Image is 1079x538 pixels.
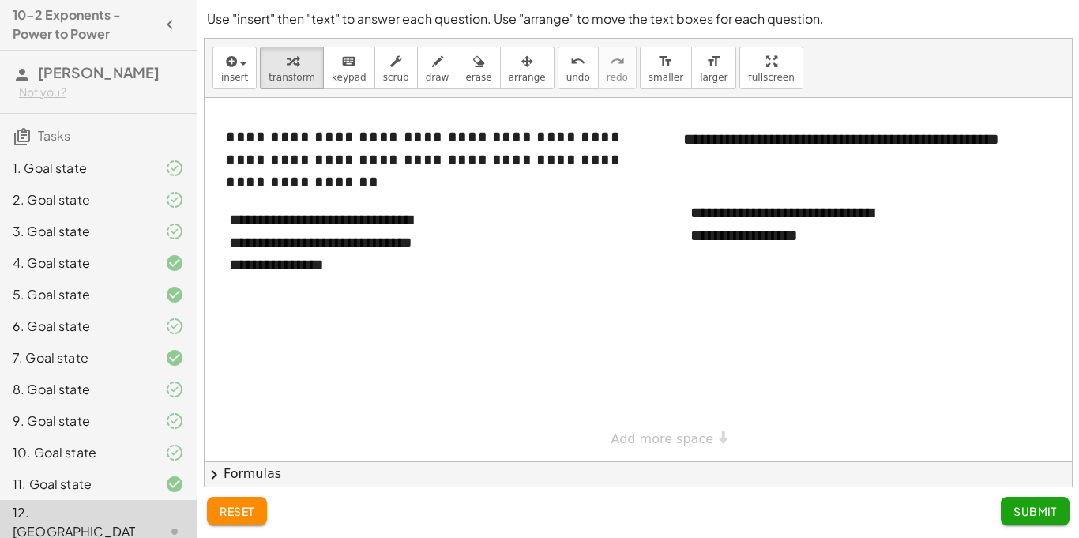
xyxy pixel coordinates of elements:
button: transform [260,47,324,89]
div: 3. Goal state [13,222,140,241]
i: Task finished and correct. [165,475,184,494]
button: scrub [374,47,418,89]
i: keyboard [341,52,356,71]
button: insert [212,47,257,89]
span: fullscreen [748,72,794,83]
span: erase [465,72,491,83]
div: 8. Goal state [13,380,140,399]
span: transform [269,72,315,83]
span: Tasks [38,127,70,144]
i: Task finished and correct. [165,254,184,273]
div: 7. Goal state [13,348,140,367]
span: redo [607,72,628,83]
button: Submit [1001,497,1070,525]
span: Submit [1013,504,1057,518]
button: chevron_rightFormulas [205,461,1072,487]
button: reset [207,497,267,525]
span: insert [221,72,248,83]
span: smaller [649,72,683,83]
button: fullscreen [739,47,803,89]
button: keyboardkeypad [323,47,375,89]
button: format_sizelarger [691,47,736,89]
h4: 10-2 Exponents - Power to Power [13,6,156,43]
span: Add more space [611,431,714,446]
i: Task finished and part of it marked as correct. [165,380,184,399]
span: [PERSON_NAME] [38,63,160,81]
button: redoredo [598,47,637,89]
i: Task finished and part of it marked as correct. [165,443,184,462]
span: undo [566,72,590,83]
div: 4. Goal state [13,254,140,273]
div: 2. Goal state [13,190,140,209]
span: chevron_right [205,465,224,484]
button: draw [417,47,458,89]
button: arrange [500,47,555,89]
span: scrub [383,72,409,83]
i: Task finished and part of it marked as correct. [165,159,184,178]
i: format_size [658,52,673,71]
i: Task finished and part of it marked as correct. [165,317,184,336]
p: Use "insert" then "text" to answer each question. Use "arrange" to move the text boxes for each q... [207,9,1070,28]
div: 1. Goal state [13,159,140,178]
div: 10. Goal state [13,443,140,462]
div: 11. Goal state [13,475,140,494]
i: Task finished and correct. [165,348,184,367]
div: Not you? [19,85,184,100]
i: format_size [706,52,721,71]
i: undo [570,52,585,71]
span: larger [700,72,727,83]
i: Task finished and part of it marked as correct. [165,190,184,209]
i: Task finished and correct. [165,285,184,304]
div: 9. Goal state [13,412,140,431]
button: erase [457,47,500,89]
div: 5. Goal state [13,285,140,304]
span: draw [426,72,449,83]
div: 6. Goal state [13,317,140,336]
button: format_sizesmaller [640,47,692,89]
span: reset [220,504,254,518]
i: redo [610,52,625,71]
span: arrange [509,72,546,83]
button: undoundo [558,47,599,89]
i: Task finished and part of it marked as correct. [165,412,184,431]
i: Task finished and part of it marked as correct. [165,222,184,241]
span: keypad [332,72,367,83]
